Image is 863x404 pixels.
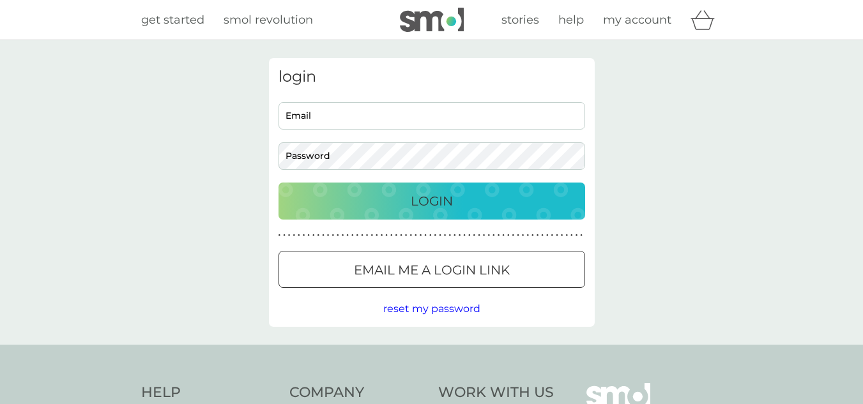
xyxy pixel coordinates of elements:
[400,8,464,32] img: smol
[512,232,515,239] p: ●
[478,232,480,239] p: ●
[383,303,480,315] span: reset my password
[551,232,554,239] p: ●
[576,232,578,239] p: ●
[454,232,456,239] p: ●
[517,232,519,239] p: ●
[493,232,495,239] p: ●
[526,232,529,239] p: ●
[283,232,286,239] p: ●
[409,232,412,239] p: ●
[473,232,476,239] p: ●
[483,232,485,239] p: ●
[438,383,554,403] h4: Work With Us
[541,232,544,239] p: ●
[405,232,408,239] p: ●
[400,232,402,239] p: ●
[429,232,432,239] p: ●
[498,232,500,239] p: ●
[603,11,671,29] a: my account
[459,232,461,239] p: ●
[332,232,334,239] p: ●
[501,13,539,27] span: stories
[420,232,422,239] p: ●
[346,232,349,239] p: ●
[224,13,313,27] span: smol revolution
[546,232,549,239] p: ●
[415,232,417,239] p: ●
[444,232,447,239] p: ●
[580,232,583,239] p: ●
[570,232,573,239] p: ●
[351,232,354,239] p: ●
[434,232,437,239] p: ●
[370,232,373,239] p: ●
[390,232,393,239] p: ●
[361,232,363,239] p: ●
[289,383,425,403] h4: Company
[317,232,320,239] p: ●
[463,232,466,239] p: ●
[561,232,563,239] p: ●
[279,251,585,288] button: Email me a login link
[366,232,369,239] p: ●
[556,232,558,239] p: ●
[337,232,339,239] p: ●
[603,13,671,27] span: my account
[468,232,471,239] p: ●
[501,11,539,29] a: stories
[565,232,568,239] p: ●
[293,232,295,239] p: ●
[537,232,539,239] p: ●
[322,232,325,239] p: ●
[141,13,204,27] span: get started
[439,232,441,239] p: ●
[448,232,451,239] p: ●
[342,232,344,239] p: ●
[385,232,388,239] p: ●
[507,232,510,239] p: ●
[376,232,378,239] p: ●
[558,13,584,27] span: help
[691,7,722,33] div: basket
[279,232,281,239] p: ●
[279,68,585,86] h3: login
[354,260,510,280] p: Email me a login link
[487,232,490,239] p: ●
[381,232,383,239] p: ●
[312,232,315,239] p: ●
[558,11,584,29] a: help
[383,301,480,317] button: reset my password
[307,232,310,239] p: ●
[298,232,300,239] p: ●
[141,383,277,403] h4: Help
[531,232,534,239] p: ●
[395,232,398,239] p: ●
[411,191,453,211] p: Login
[141,11,204,29] a: get started
[303,232,305,239] p: ●
[279,183,585,220] button: Login
[288,232,291,239] p: ●
[424,232,427,239] p: ●
[522,232,524,239] p: ●
[502,232,505,239] p: ●
[327,232,330,239] p: ●
[224,11,313,29] a: smol revolution
[356,232,359,239] p: ●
